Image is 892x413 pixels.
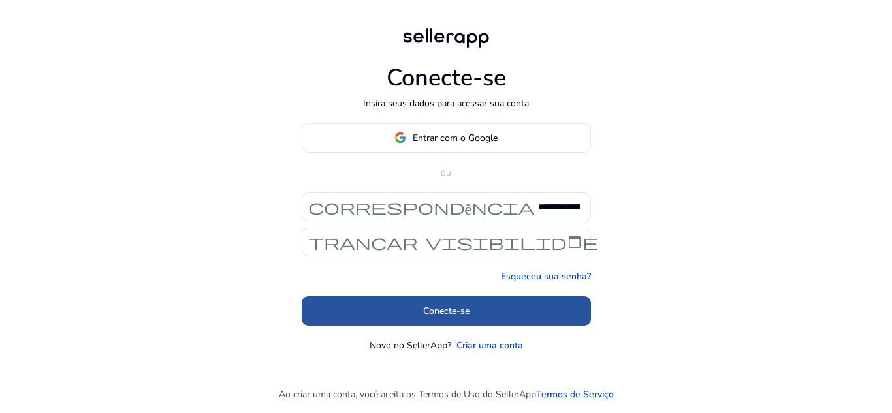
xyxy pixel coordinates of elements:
[441,166,451,179] font: ou
[370,339,451,352] font: Novo no SellerApp?
[394,132,406,144] img: google-logo.svg
[302,123,591,153] button: Entrar com o Google
[536,388,614,401] a: Termos de Serviço
[423,305,470,317] font: Conecte-se
[413,132,498,144] font: Entrar com o Google
[456,339,523,352] font: Criar uma conta
[279,388,536,401] font: Ao criar uma conta, você aceita os Termos de Uso do SellerApp
[308,198,535,216] font: correspondência
[426,233,598,251] font: visibilidade
[456,339,523,352] a: Criar uma conta
[308,233,418,251] font: trancar
[302,296,591,326] button: Conecte-se
[501,269,591,283] a: Esqueceu sua senha?
[363,97,529,110] font: Insira seus dados para acessar sua conta
[536,388,614,401] font: Termos de Serviço
[387,62,506,94] font: Conecte-se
